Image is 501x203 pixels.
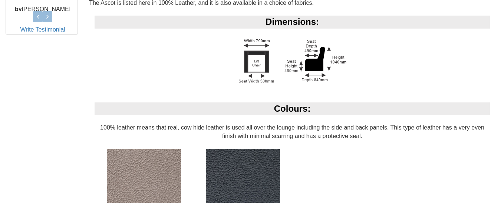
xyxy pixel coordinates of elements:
[236,37,348,85] img: Lift Chair
[95,102,490,115] div: Colours:
[20,26,65,33] a: Write Testimonial
[8,5,78,14] p: [PERSON_NAME]
[95,16,490,28] div: Dimensions:
[15,6,22,12] b: by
